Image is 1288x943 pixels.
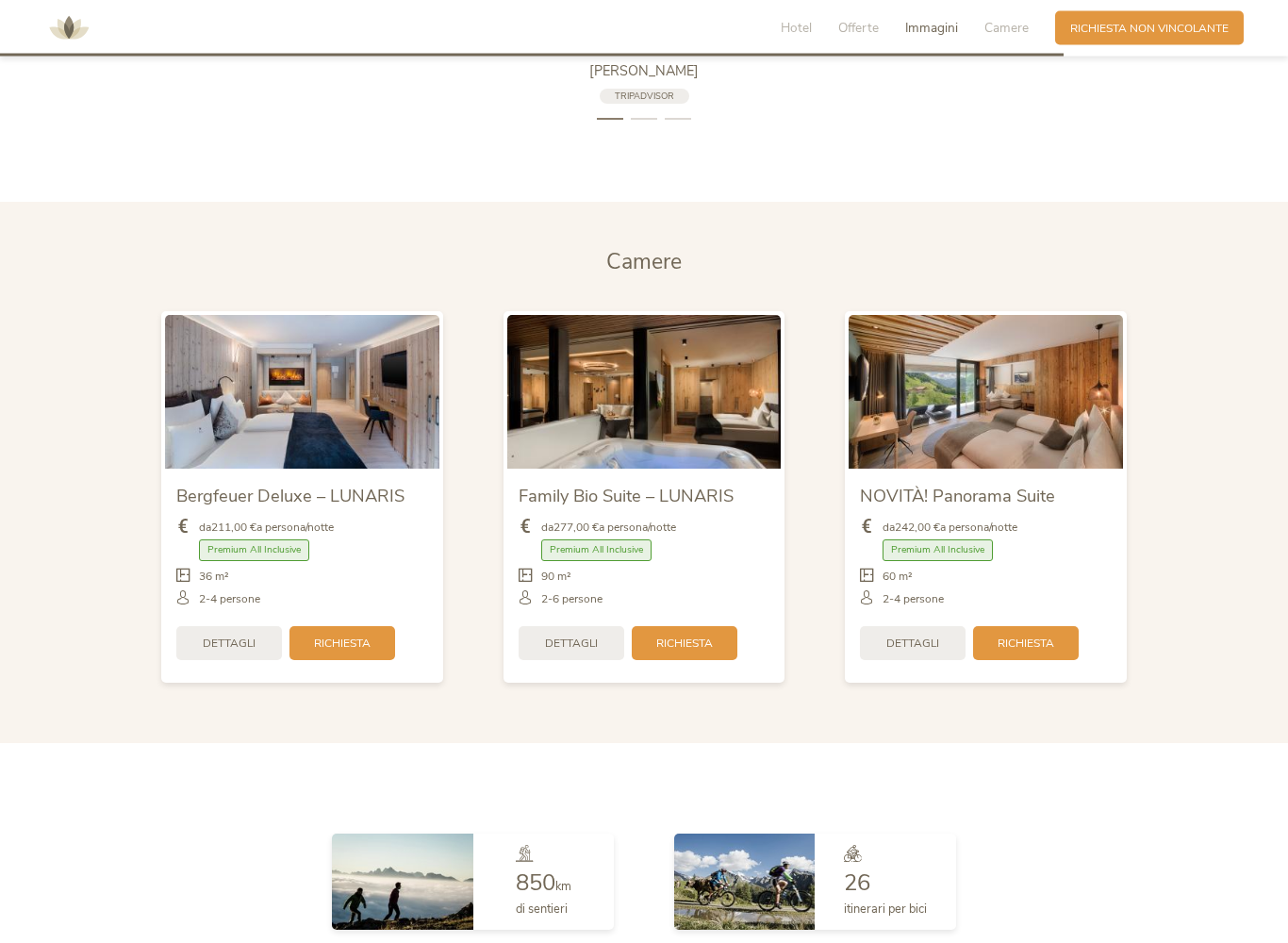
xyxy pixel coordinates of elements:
img: Bergfeuer Deluxe – LUNARIS [165,316,439,470]
span: Premium All Inclusive [541,540,652,562]
b: 211,00 € [211,521,256,536]
span: Bergfeuer Deluxe – LUNARIS [176,485,405,508]
span: Richiesta [314,637,371,653]
img: Family Bio Suite – LUNARIS [507,316,782,470]
span: Richiesta non vincolante [1070,21,1229,37]
span: di sentieri [516,902,568,918]
span: Dettagli [203,637,256,653]
span: Hotel [781,19,812,37]
span: Camere [984,19,1029,37]
span: TripAdvisor [615,91,674,103]
span: Family Bio Suite – LUNARIS [519,485,734,508]
span: da a persona/notte [883,521,1017,537]
span: Premium All Inclusive [883,540,993,562]
span: 26 [844,869,870,899]
span: 2-4 persone [883,592,944,608]
span: itinerari per bici [844,902,927,918]
a: TripAdvisor [600,90,689,106]
span: Camere [606,248,682,277]
span: Premium All Inclusive [199,540,309,562]
span: Dettagli [886,637,939,653]
b: 242,00 € [895,521,940,536]
img: NOVITÀ! Panorama Suite [849,316,1123,470]
span: 90 m² [541,570,571,586]
a: AMONTI & LUNARIS Wellnessresort [41,23,97,33]
span: Richiesta [998,637,1054,653]
a: [PERSON_NAME] [455,62,833,81]
span: da a persona/notte [199,521,334,537]
span: Immagini [905,19,958,37]
span: NOVITÀ! Panorama Suite [860,485,1055,508]
span: Richiesta [656,637,713,653]
b: 277,00 € [553,521,599,536]
span: 2-6 persone [541,592,603,608]
span: 36 m² [199,570,229,586]
span: km [555,879,571,896]
span: da a persona/notte [541,521,676,537]
span: [PERSON_NAME] [589,62,699,81]
span: 2-4 persone [199,592,260,608]
span: Offerte [838,19,879,37]
span: 60 m² [883,570,913,586]
span: Dettagli [545,637,598,653]
span: 850 [516,869,555,899]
